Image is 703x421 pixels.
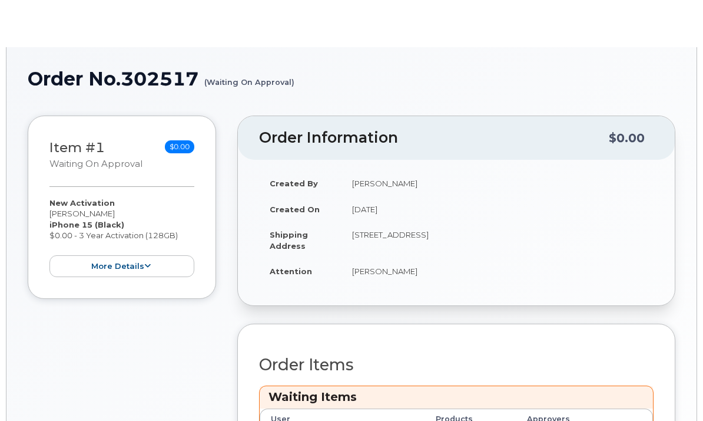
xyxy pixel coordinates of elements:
[28,68,675,89] h1: Order No.302517
[49,198,115,208] strong: New Activation
[341,258,654,284] td: [PERSON_NAME]
[259,130,609,146] h2: Order Information
[268,389,644,405] h3: Waiting Items
[165,140,194,153] span: $0.00
[341,170,654,196] td: [PERSON_NAME]
[49,198,194,277] div: [PERSON_NAME] $0.00 - 3 Year Activation (128GB)
[341,222,654,258] td: [STREET_ADDRESS]
[270,267,312,276] strong: Attention
[270,205,320,214] strong: Created On
[259,356,654,374] h2: Order Items
[270,179,318,188] strong: Created By
[49,140,142,170] h3: Item #1
[204,68,294,87] small: (Waiting On Approval)
[609,127,645,149] div: $0.00
[49,255,194,277] button: more details
[270,230,308,251] strong: Shipping Address
[49,159,142,169] small: Waiting On Approval
[341,196,654,222] td: [DATE]
[49,220,124,229] strong: iPhone 15 (Black)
